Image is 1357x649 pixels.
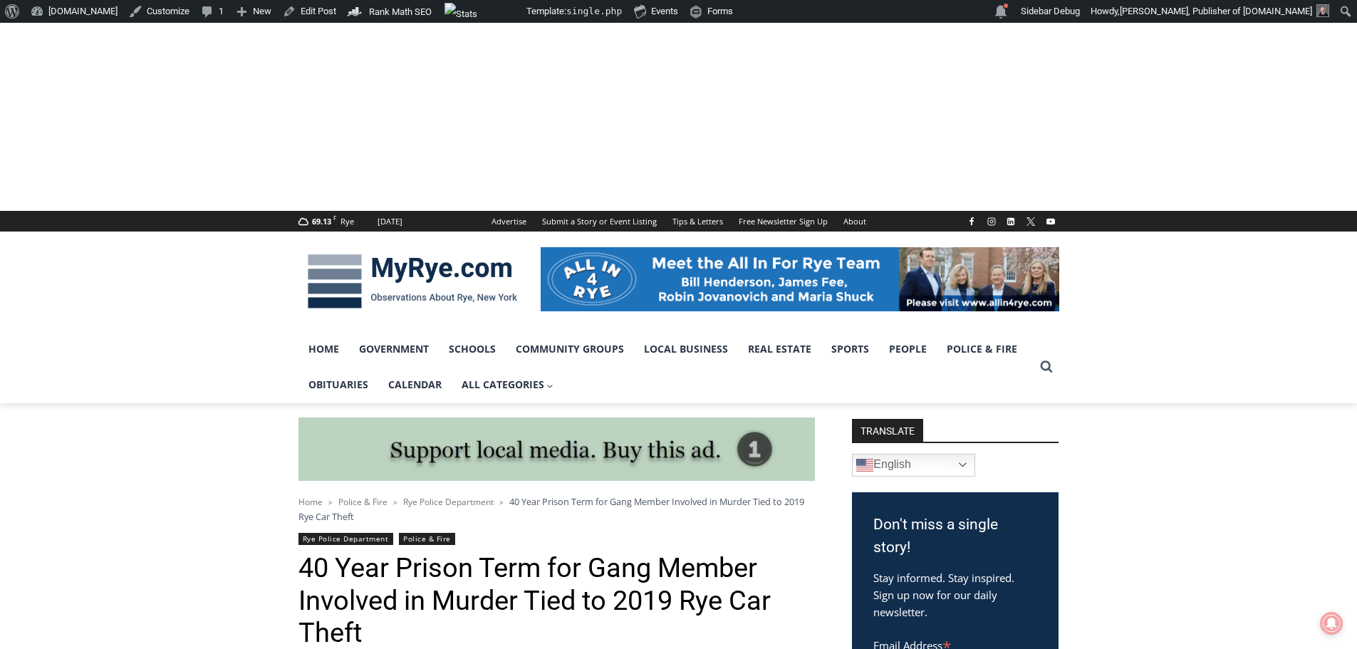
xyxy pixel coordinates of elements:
a: Real Estate [738,331,821,367]
span: All Categories [462,377,554,393]
a: Free Newsletter Sign Up [731,211,836,232]
button: View Search Form [1034,354,1059,380]
a: YouTube [1042,213,1059,230]
img: support local media, buy this ad [298,417,815,482]
a: Facebook [963,213,980,230]
span: 40 Year Prison Term for Gang Member Involved in Murder Tied to 2019 Rye Car Theft [298,495,804,522]
a: Community Groups [506,331,634,367]
a: Instagram [983,213,1000,230]
a: Home [298,331,349,367]
p: Stay informed. Stay inspired. Sign up now for our daily newsletter. [873,569,1037,621]
a: Police & Fire [937,331,1027,367]
a: Schools [439,331,506,367]
a: Submit a Story or Event Listing [534,211,665,232]
a: Calendar [378,367,452,403]
span: Rank Math SEO [369,6,432,17]
span: > [328,497,333,507]
img: Views over 48 hours. Click for more Jetpack Stats. [444,3,524,20]
a: English [852,454,975,477]
img: All in for Rye [541,247,1059,311]
a: Obituaries [298,367,378,403]
div: [DATE] [378,215,402,228]
a: About [836,211,874,232]
span: > [499,497,504,507]
a: Police & Fire [338,496,388,508]
nav: Secondary Navigation [484,211,874,232]
span: [PERSON_NAME], Publisher of [DOMAIN_NAME] [1120,6,1312,16]
span: F [333,214,336,222]
a: Tips & Letters [665,211,731,232]
a: Police & Fire [399,533,455,545]
nav: Primary Navigation [298,331,1034,403]
span: 69.13 [312,216,331,227]
a: Home [298,496,323,508]
a: Linkedin [1002,213,1019,230]
span: single.php [566,6,622,16]
h3: Don't miss a single story! [873,514,1037,559]
img: en [856,457,873,474]
a: Sports [821,331,879,367]
a: X [1022,213,1039,230]
a: All Categories [452,367,564,403]
a: Government [349,331,439,367]
a: Rye Police Department [298,533,393,545]
div: Rye [340,215,354,228]
a: Advertise [484,211,534,232]
a: Rye Police Department [403,496,494,508]
a: Local Business [634,331,738,367]
strong: TRANSLATE [852,419,923,442]
nav: Breadcrumbs [298,494,815,524]
a: People [879,331,937,367]
img: MyRye.com [298,244,526,318]
span: > [393,497,397,507]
